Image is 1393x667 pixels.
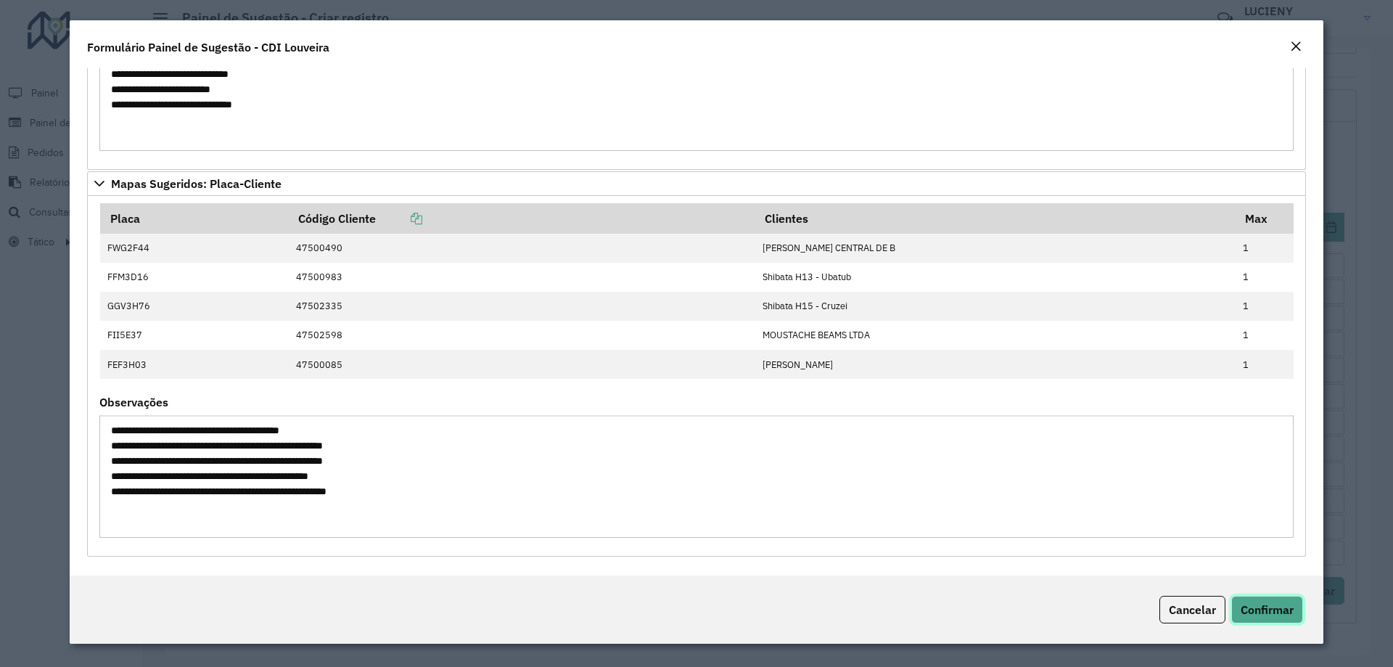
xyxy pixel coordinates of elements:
td: 1 [1236,292,1294,321]
button: Cancelar [1159,596,1225,623]
td: 47500085 [288,350,755,379]
td: Shibata H15 - Cruzei [755,292,1236,321]
div: Mapas Sugeridos: Placa-Cliente [87,196,1306,556]
td: MOUSTACHE BEAMS LTDA [755,321,1236,350]
td: FEF3H03 [100,350,289,379]
td: 47500983 [288,263,755,292]
a: Mapas Sugeridos: Placa-Cliente [87,171,1306,196]
button: Confirmar [1231,596,1303,623]
td: 1 [1236,234,1294,263]
td: Shibata H13 - Ubatub [755,263,1236,292]
span: Confirmar [1241,602,1294,617]
td: FFM3D16 [100,263,289,292]
td: 47502335 [288,292,755,321]
th: Placa [100,203,289,234]
th: Max [1236,203,1294,234]
span: Mapas Sugeridos: Placa-Cliente [111,178,282,189]
td: GGV3H76 [100,292,289,321]
td: 1 [1236,321,1294,350]
th: Código Cliente [288,203,755,234]
td: 47502598 [288,321,755,350]
span: Cancelar [1169,602,1216,617]
td: [PERSON_NAME] CENTRAL DE B [755,234,1236,263]
td: 47500490 [288,234,755,263]
label: Observações [99,393,168,411]
td: FII5E37 [100,321,289,350]
td: 1 [1236,350,1294,379]
h4: Formulário Painel de Sugestão - CDI Louveira [87,38,329,56]
td: FWG2F44 [100,234,289,263]
em: Fechar [1290,41,1302,52]
a: Copiar [376,211,422,226]
th: Clientes [755,203,1236,234]
td: [PERSON_NAME] [755,350,1236,379]
button: Close [1286,38,1306,57]
td: 1 [1236,263,1294,292]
